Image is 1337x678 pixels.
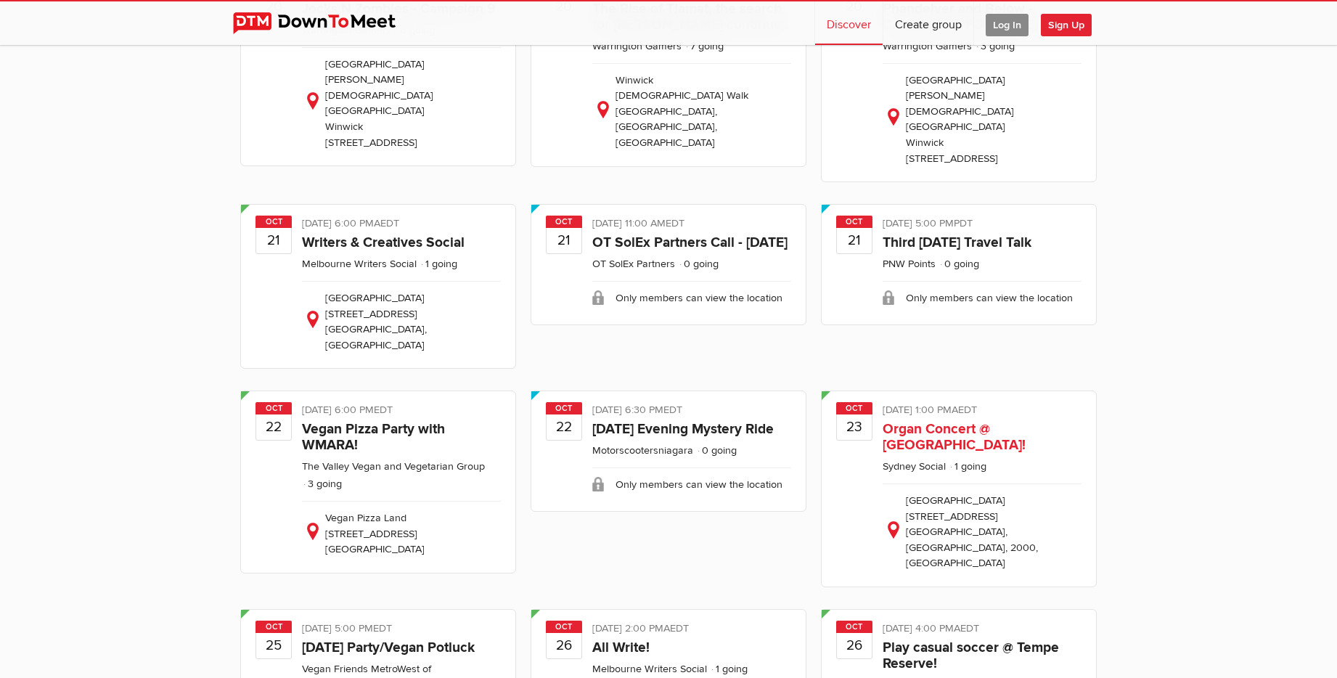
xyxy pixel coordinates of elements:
[592,402,791,421] div: [DATE] 6:30 PM
[949,460,986,473] li: 1 going
[302,621,501,640] div: [DATE] 5:00 PM
[256,227,291,253] b: 21
[906,494,1038,569] span: [GEOGRAPHIC_DATA] [STREET_ADDRESS] [GEOGRAPHIC_DATA], [GEOGRAPHIC_DATA], 2000, [GEOGRAPHIC_DATA]
[986,14,1029,36] span: Log In
[883,40,972,52] a: Warrington Gamers
[592,639,650,656] a: All Write!
[974,1,1040,45] a: Log In
[592,258,675,270] a: OT SolEx Partners
[837,632,872,658] b: 26
[302,234,465,251] a: Writers & Creatives Social
[546,402,582,414] span: Oct
[302,258,417,270] a: Melbourne Writers Social
[696,444,737,457] li: 0 going
[939,258,979,270] li: 0 going
[255,216,292,228] span: Oct
[255,402,292,414] span: Oct
[420,258,457,270] li: 1 going
[255,621,292,633] span: Oct
[678,258,719,270] li: 0 going
[374,217,399,229] span: Australia/Sydney
[954,622,979,634] span: Australia/Sydney
[546,621,582,633] span: Oct
[815,1,883,45] a: Discover
[883,639,1059,672] a: Play casual soccer @ Tempe Reserve!
[1041,14,1092,36] span: Sign Up
[256,414,291,440] b: 22
[325,512,425,555] span: Vegan Pizza Land [STREET_ADDRESS] [GEOGRAPHIC_DATA]
[952,404,977,416] span: Australia/Sydney
[1041,1,1103,45] a: Sign Up
[883,420,1026,454] a: Organ Concert @ [GEOGRAPHIC_DATA]!
[837,414,872,440] b: 23
[883,460,946,473] a: Sydney Social
[592,420,774,438] a: [DATE] Evening Mystery Ride
[883,1,973,45] a: Create group
[836,402,872,414] span: Oct
[975,40,1015,52] li: 3 going
[616,74,748,149] span: Winwick [DEMOGRAPHIC_DATA] Walk [GEOGRAPHIC_DATA], [GEOGRAPHIC_DATA], [GEOGRAPHIC_DATA]
[256,632,291,658] b: 25
[836,216,872,228] span: Oct
[547,414,581,440] b: 22
[325,58,433,149] span: [GEOGRAPHIC_DATA][PERSON_NAME] [DEMOGRAPHIC_DATA] [GEOGRAPHIC_DATA] Winwick [STREET_ADDRESS]
[592,216,791,234] div: [DATE] 11:00 AM
[883,621,1082,640] div: [DATE] 4:00 PM
[302,216,501,234] div: [DATE] 6:00 PM
[837,227,872,253] b: 21
[592,621,791,640] div: [DATE] 2:00 PM
[592,234,788,251] a: OT SolEx Partners Call - [DATE]
[374,404,393,416] span: America/New_York
[302,420,445,454] a: Vegan Pizza Party with WMARA!
[302,402,501,421] div: [DATE] 6:00 PM
[883,216,1082,234] div: [DATE] 5:00 PM
[954,217,973,229] span: America/Los_Angeles
[592,281,791,314] div: Only members can view the location
[547,632,581,658] b: 26
[883,402,1082,421] div: [DATE] 1:00 PM
[906,74,1014,165] span: [GEOGRAPHIC_DATA][PERSON_NAME] [DEMOGRAPHIC_DATA] [GEOGRAPHIC_DATA] Winwick [STREET_ADDRESS]
[883,281,1082,314] div: Only members can view the location
[710,663,748,675] li: 1 going
[547,227,581,253] b: 21
[663,404,682,416] span: America/Toronto
[883,258,936,270] a: PNW Points
[684,40,724,52] li: 7 going
[325,292,427,351] span: [GEOGRAPHIC_DATA] [STREET_ADDRESS] [GEOGRAPHIC_DATA], [GEOGRAPHIC_DATA]
[663,622,689,634] span: Australia/Sydney
[592,663,707,675] a: Melbourne Writers Social
[836,621,872,633] span: Oct
[592,444,693,457] a: Motorscootersniagara
[233,12,418,34] img: DownToMeet
[592,40,682,52] a: Warrington Gamers
[546,216,582,228] span: Oct
[302,478,342,490] li: 3 going
[302,460,485,473] a: The Valley Vegan and Vegetarian Group
[883,234,1031,251] a: Third [DATE] Travel Talk
[666,217,684,229] span: America/Toronto
[592,467,791,500] div: Only members can view the location
[373,622,392,634] span: America/New_York
[302,639,475,656] a: [DATE] Party/Vegan Potluck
